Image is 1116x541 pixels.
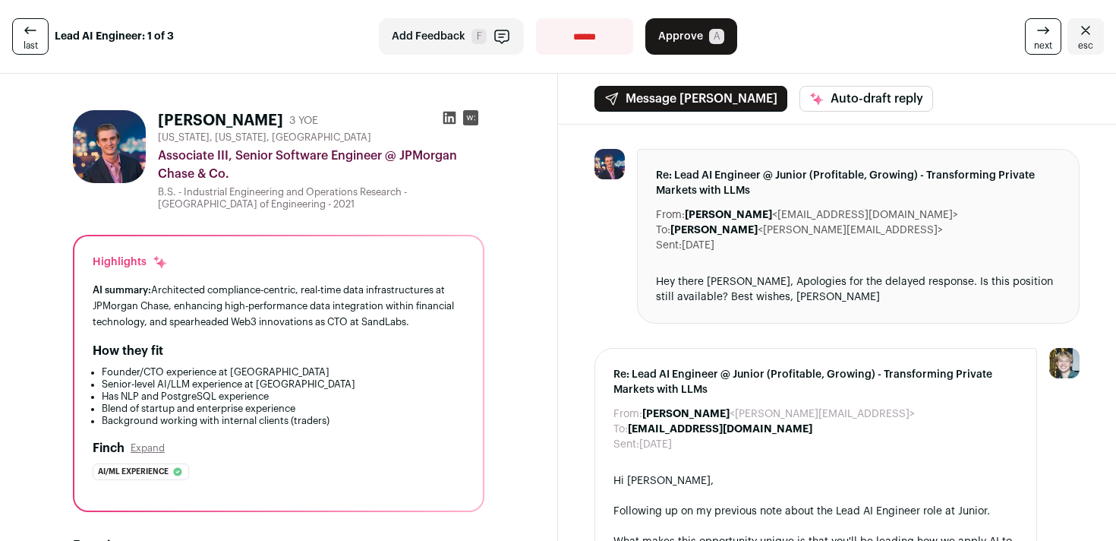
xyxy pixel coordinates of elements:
[1067,18,1104,55] a: Close
[639,437,672,452] dd: [DATE]
[1049,348,1080,378] img: 6494470-medium_jpg
[102,415,465,427] li: Background working with internal clients (traders)
[158,186,484,210] div: B.S. - Industrial Engineering and Operations Research - [GEOGRAPHIC_DATA] of Engineering - 2021
[158,110,283,131] h1: [PERSON_NAME]
[670,225,758,236] b: [PERSON_NAME]
[613,473,1018,489] div: Hi [PERSON_NAME],
[685,207,958,223] dd: <[EMAIL_ADDRESS][DOMAIN_NAME]>
[656,274,1061,305] div: Hey there [PERSON_NAME], Apologies for the delayed response. Is this position still available? Be...
[93,255,168,270] div: Highlights
[709,29,724,44] span: A
[102,391,465,403] li: Has NLP and PostgreSQL experience
[613,422,628,437] dt: To:
[685,210,772,220] b: [PERSON_NAME]
[158,147,484,183] div: Associate III, Senior Software Engineer @ JPMorgan Chase & Co.
[73,110,146,183] img: b4144f2aa56e778c57da525f476b0ac189b6b92fe92a1c684c203f3926911472.jpg
[131,442,165,454] button: Expand
[1034,40,1052,52] span: next
[24,40,38,52] span: last
[642,407,915,422] dd: <[PERSON_NAME][EMAIL_ADDRESS]>
[379,18,524,55] button: Add Feedback F
[613,407,642,422] dt: From:
[158,131,371,144] span: [US_STATE], [US_STATE], [GEOGRAPHIC_DATA]
[594,149,625,179] img: b4144f2aa56e778c57da525f476b0ac189b6b92fe92a1c684c203f3926911472.jpg
[670,223,943,238] dd: <[PERSON_NAME][EMAIL_ADDRESS]>
[93,285,151,295] span: AI summary:
[656,238,682,253] dt: Sent:
[289,113,318,128] div: 3 YOE
[656,207,685,223] dt: From:
[594,86,787,112] button: Message [PERSON_NAME]
[613,504,1018,519] div: Following up on my previous note about the Lead AI Engineer role at Junior.
[613,367,1018,397] span: Re: Lead AI Engineer @ Junior (Profitable, Growing) - Transforming Private Markets with LLMs
[658,29,703,44] span: Approve
[799,86,933,112] button: Auto-draft reply
[55,29,174,44] strong: Lead AI Engineer: 1 of 3
[93,282,465,330] div: Architected compliance-centric, real-time data infrastructures at JPMorgan Chase, enhancing high-...
[645,18,737,55] button: Approve A
[102,403,465,415] li: Blend of startup and enterprise experience
[98,464,169,479] span: Ai/ml experience
[1025,18,1061,55] a: next
[12,18,49,55] a: last
[1078,40,1093,52] span: esc
[613,437,639,452] dt: Sent:
[628,424,812,435] b: [EMAIL_ADDRESS][DOMAIN_NAME]
[471,29,487,44] span: F
[656,223,670,238] dt: To:
[682,238,714,253] dd: [DATE]
[102,366,465,378] li: Founder/CTO experience at [GEOGRAPHIC_DATA]
[642,409,730,419] b: [PERSON_NAME]
[102,378,465,391] li: Senior-level AI/LLM experience at [GEOGRAPHIC_DATA]
[656,168,1061,198] span: Re: Lead AI Engineer @ Junior (Profitable, Growing) - Transforming Private Markets with LLMs
[392,29,465,44] span: Add Feedback
[93,439,125,457] h2: Finch
[93,342,163,360] h2: How they fit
